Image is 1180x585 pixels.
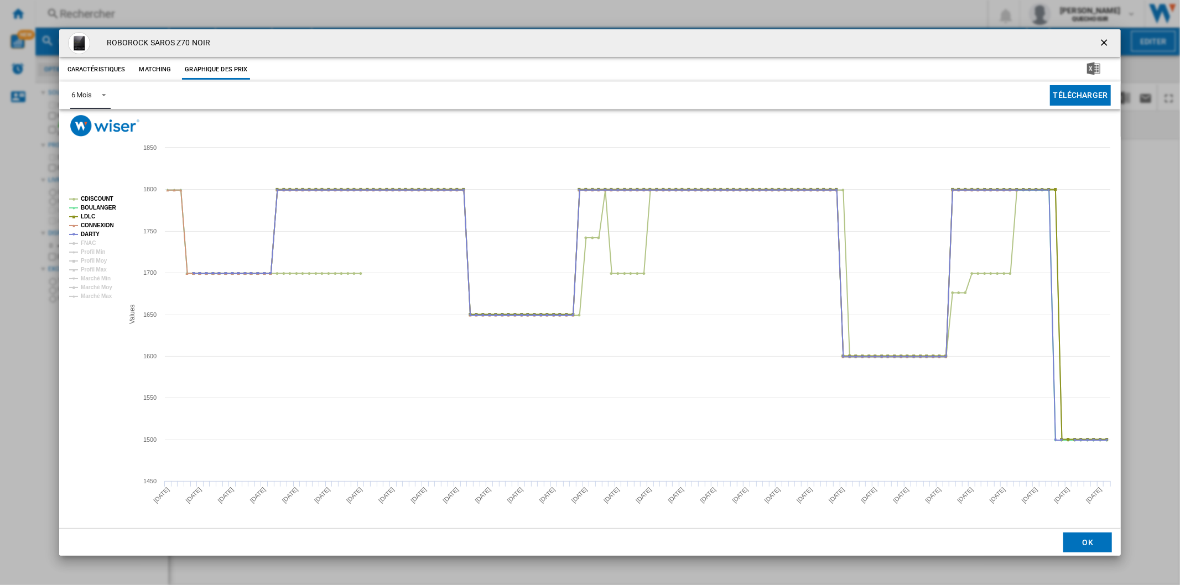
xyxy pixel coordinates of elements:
tspan: [DATE] [248,486,267,504]
tspan: 1850 [143,144,157,151]
tspan: [DATE] [1020,486,1038,504]
tspan: Marché Min [81,275,111,281]
tspan: [DATE] [1085,486,1103,504]
tspan: [DATE] [506,486,524,504]
tspan: [DATE] [345,486,363,504]
tspan: [DATE] [828,486,846,504]
tspan: 1550 [143,394,157,401]
tspan: [DATE] [860,486,878,504]
tspan: [DATE] [602,486,621,504]
tspan: Profil Moy [81,258,107,264]
ng-md-icon: getI18NText('BUTTONS.CLOSE_DIALOG') [1099,37,1112,50]
tspan: [DATE] [216,486,235,504]
tspan: [DATE] [988,486,1006,504]
tspan: [DATE] [570,486,589,504]
tspan: [DATE] [184,486,202,504]
tspan: [DATE] [892,486,910,504]
img: logo_wiser_300x94.png [70,115,139,137]
tspan: [DATE] [699,486,717,504]
button: Caractéristiques [65,60,128,80]
img: Aspirateur-Robot-Roborock-Saros-Z70-Noir.jpg [68,32,90,54]
tspan: 1700 [143,269,157,276]
tspan: BOULANGER [81,205,116,211]
div: 6 Mois [71,91,92,99]
tspan: [DATE] [538,486,556,504]
tspan: [DATE] [474,486,492,504]
tspan: [DATE] [924,486,942,504]
tspan: 1650 [143,311,157,318]
tspan: 1750 [143,228,157,234]
md-dialog: Product popup [59,29,1121,556]
tspan: [DATE] [441,486,460,504]
tspan: Profil Min [81,249,106,255]
tspan: CONNEXION [81,222,114,228]
tspan: CDISCOUNT [81,196,113,202]
button: Graphique des prix [182,60,250,80]
tspan: [DATE] [1053,486,1071,504]
tspan: Marché Moy [81,284,112,290]
tspan: [DATE] [796,486,814,504]
tspan: FNAC [81,240,96,246]
img: excel-24x24.png [1087,62,1100,75]
tspan: DARTY [81,231,100,237]
tspan: [DATE] [731,486,749,504]
tspan: [DATE] [313,486,331,504]
tspan: 1600 [143,353,157,359]
tspan: [DATE] [409,486,428,504]
button: Matching [131,60,179,80]
tspan: Marché Max [81,293,112,299]
tspan: LDLC [81,213,95,220]
tspan: Values [128,305,136,324]
tspan: Profil Max [81,267,107,273]
tspan: [DATE] [667,486,685,504]
tspan: [DATE] [763,486,781,504]
button: Télécharger [1050,85,1111,106]
tspan: 1450 [143,478,157,484]
h4: ROBOROCK SAROS Z70 NOIR [101,38,210,49]
button: OK [1063,532,1112,552]
tspan: [DATE] [280,486,299,504]
tspan: 1500 [143,436,157,443]
button: Télécharger au format Excel [1069,60,1118,80]
tspan: [DATE] [635,486,653,504]
tspan: [DATE] [152,486,170,504]
tspan: [DATE] [377,486,396,504]
tspan: [DATE] [956,486,974,504]
tspan: 1800 [143,186,157,192]
button: getI18NText('BUTTONS.CLOSE_DIALOG') [1094,32,1116,54]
